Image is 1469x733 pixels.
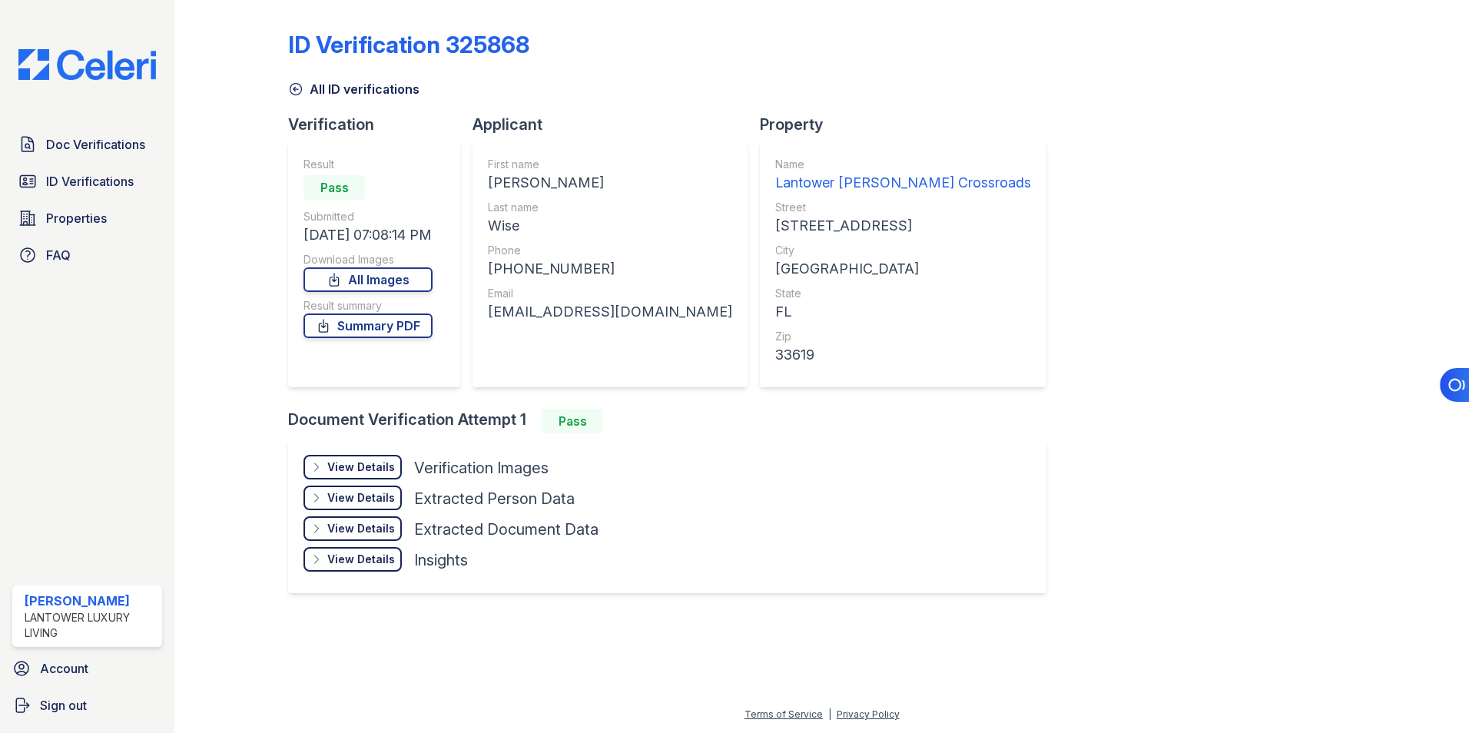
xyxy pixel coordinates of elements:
div: [PERSON_NAME] [25,592,156,610]
span: ID Verifications [46,172,134,191]
div: 33619 [775,344,1031,366]
span: Doc Verifications [46,135,145,154]
div: Verification Images [414,457,549,479]
div: View Details [327,552,395,567]
div: Wise [488,215,732,237]
div: State [775,286,1031,301]
div: Pass [303,175,365,200]
div: Document Verification Attempt 1 [288,409,1059,433]
div: Last name [488,200,732,215]
img: CE_Logo_Blue-a8612792a0a2168367f1c8372b55b34899dd931a85d93a1a3d3e32e68fde9ad4.png [6,49,168,80]
div: Phone [488,243,732,258]
div: First name [488,157,732,172]
div: View Details [327,459,395,475]
a: Sign out [6,690,168,721]
div: [PHONE_NUMBER] [488,258,732,280]
div: Street [775,200,1031,215]
iframe: chat widget [1404,672,1454,718]
a: Account [6,653,168,684]
div: Lantower [PERSON_NAME] Crossroads [775,172,1031,194]
div: Name [775,157,1031,172]
span: Account [40,659,88,678]
a: Privacy Policy [837,708,900,720]
div: Verification [288,114,473,135]
span: Properties [46,209,107,227]
a: Summary PDF [303,313,433,338]
div: [STREET_ADDRESS] [775,215,1031,237]
div: Lantower Luxury Living [25,610,156,641]
div: [DATE] 07:08:14 PM [303,224,433,246]
span: Sign out [40,696,87,715]
div: Extracted Person Data [414,488,575,509]
div: Pass [542,409,603,433]
div: Email [488,286,732,301]
div: Result summary [303,298,433,313]
a: Doc Verifications [12,129,162,160]
div: Submitted [303,209,433,224]
span: FAQ [46,246,71,264]
div: City [775,243,1031,258]
div: [PERSON_NAME] [488,172,732,194]
div: View Details [327,521,395,536]
div: | [828,708,831,720]
div: Property [760,114,1059,135]
a: Properties [12,203,162,234]
div: Result [303,157,433,172]
a: ID Verifications [12,166,162,197]
a: Name Lantower [PERSON_NAME] Crossroads [775,157,1031,194]
div: View Details [327,490,395,506]
div: [EMAIL_ADDRESS][DOMAIN_NAME] [488,301,732,323]
div: Extracted Document Data [414,519,599,540]
div: [GEOGRAPHIC_DATA] [775,258,1031,280]
a: All Images [303,267,433,292]
div: ID Verification 325868 [288,31,529,58]
a: Terms of Service [744,708,823,720]
div: Zip [775,329,1031,344]
a: All ID verifications [288,80,419,98]
div: Download Images [303,252,433,267]
div: FL [775,301,1031,323]
div: Applicant [473,114,760,135]
div: Insights [414,549,468,571]
a: FAQ [12,240,162,270]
